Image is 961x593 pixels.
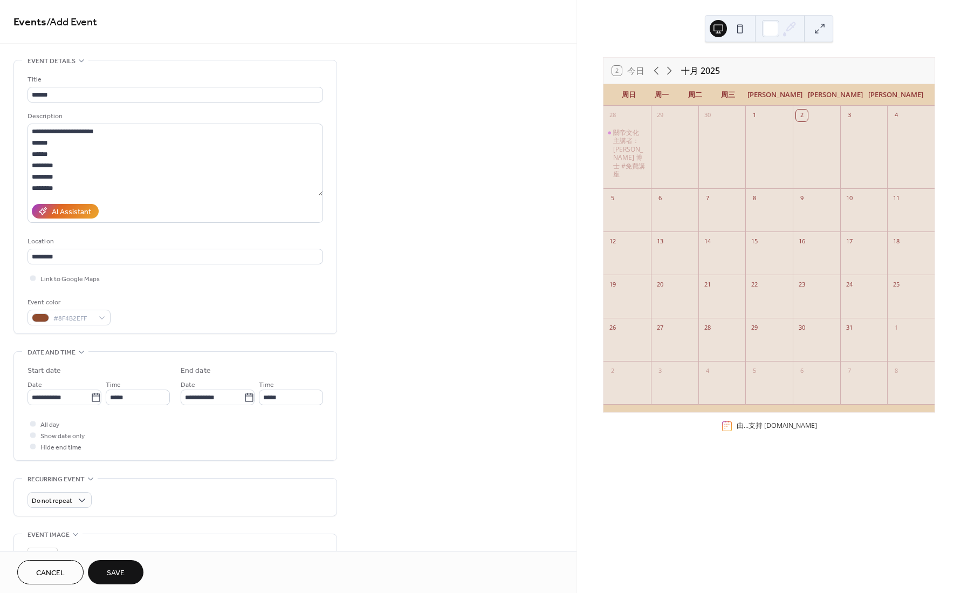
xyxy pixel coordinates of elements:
[181,365,211,377] div: End date
[796,192,808,204] div: 9
[607,322,619,333] div: 26
[843,192,855,204] div: 10
[749,365,760,377] div: 5
[654,110,666,121] div: 29
[702,365,713,377] div: 4
[181,379,195,391] span: Date
[28,347,75,358] span: Date and time
[607,192,619,204] div: 5
[28,365,61,377] div: Start date
[28,56,75,67] span: Event details
[796,365,808,377] div: 6
[737,421,817,431] div: 由...支持
[749,110,760,121] div: 1
[749,322,760,333] div: 29
[843,365,855,377] div: 7
[613,128,647,179] div: 關帝文化 主講者：[PERSON_NAME] 博士 #免費講座
[890,192,902,204] div: 11
[843,322,855,333] div: 31
[764,421,817,431] a: [DOMAIN_NAME]
[52,207,91,218] div: AI Assistant
[796,278,808,290] div: 23
[745,84,805,106] div: [PERSON_NAME]
[749,192,760,204] div: 8
[654,192,666,204] div: 6
[607,278,619,290] div: 19
[607,235,619,247] div: 12
[749,278,760,290] div: 22
[712,84,745,106] div: 周三
[28,74,321,85] div: Title
[796,235,808,247] div: 16
[890,365,902,377] div: 8
[890,235,902,247] div: 18
[32,495,72,507] span: Do not repeat
[654,235,666,247] div: 13
[612,84,645,106] div: 周日
[40,442,81,453] span: Hide end time
[36,568,65,579] span: Cancel
[678,84,711,106] div: 周二
[702,278,713,290] div: 21
[607,110,619,121] div: 28
[106,379,121,391] span: Time
[654,322,666,333] div: 27
[40,431,85,442] span: Show date only
[28,548,58,578] div: ;
[28,529,70,541] span: Event image
[40,274,100,285] span: Link to Google Maps
[702,235,713,247] div: 14
[890,278,902,290] div: 25
[890,322,902,333] div: 1
[28,111,321,122] div: Description
[702,322,713,333] div: 28
[46,12,97,33] span: / Add Event
[28,379,42,391] span: Date
[749,235,760,247] div: 15
[796,322,808,333] div: 30
[654,365,666,377] div: 3
[681,64,720,77] div: 十月 2025
[890,110,902,121] div: 4
[28,297,108,308] div: Event color
[603,128,651,179] div: 關帝文化 主講者：連瑞芳 博士 #免費講座
[88,560,143,584] button: Save
[702,110,713,121] div: 30
[654,278,666,290] div: 20
[805,84,866,106] div: [PERSON_NAME]
[843,235,855,247] div: 17
[607,365,619,377] div: 2
[866,84,926,106] div: [PERSON_NAME]
[32,204,99,219] button: AI Assistant
[17,560,84,584] button: Cancel
[28,474,85,485] span: Recurring event
[107,568,125,579] span: Save
[53,313,93,324] span: #8F4B2EFF
[843,278,855,290] div: 24
[13,12,46,33] a: Events
[259,379,274,391] span: Time
[702,192,713,204] div: 7
[28,236,321,247] div: Location
[796,110,808,121] div: 2
[646,84,678,106] div: 周一
[40,419,59,431] span: All day
[843,110,855,121] div: 3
